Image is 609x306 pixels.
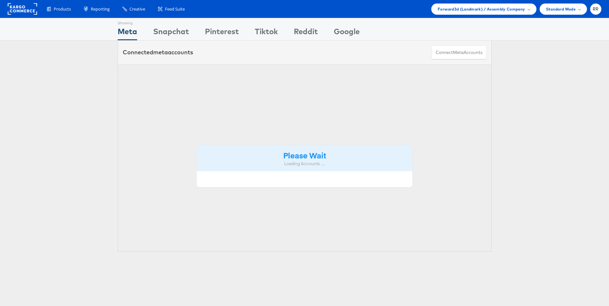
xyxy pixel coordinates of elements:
span: meta [153,49,168,56]
span: Creative [129,6,145,12]
span: meta [453,50,464,56]
button: ConnectmetaAccounts [432,45,487,60]
div: Pinterest [205,26,239,40]
div: Snapchat [153,26,189,40]
div: Google [334,26,360,40]
span: Forward3d (Landmark) / Assembly Company [438,6,525,12]
div: Meta [118,26,137,40]
span: Reporting [91,6,110,12]
span: Products [54,6,71,12]
div: Tiktok [255,26,278,40]
span: Feed Suite [165,6,185,12]
span: RR [593,7,599,11]
strong: Please Wait [283,150,326,160]
div: Connected accounts [123,48,193,57]
div: Showing [118,18,137,26]
span: Standard Mode [546,6,576,12]
div: Loading Accounts .... [201,161,408,167]
div: Reddit [294,26,318,40]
